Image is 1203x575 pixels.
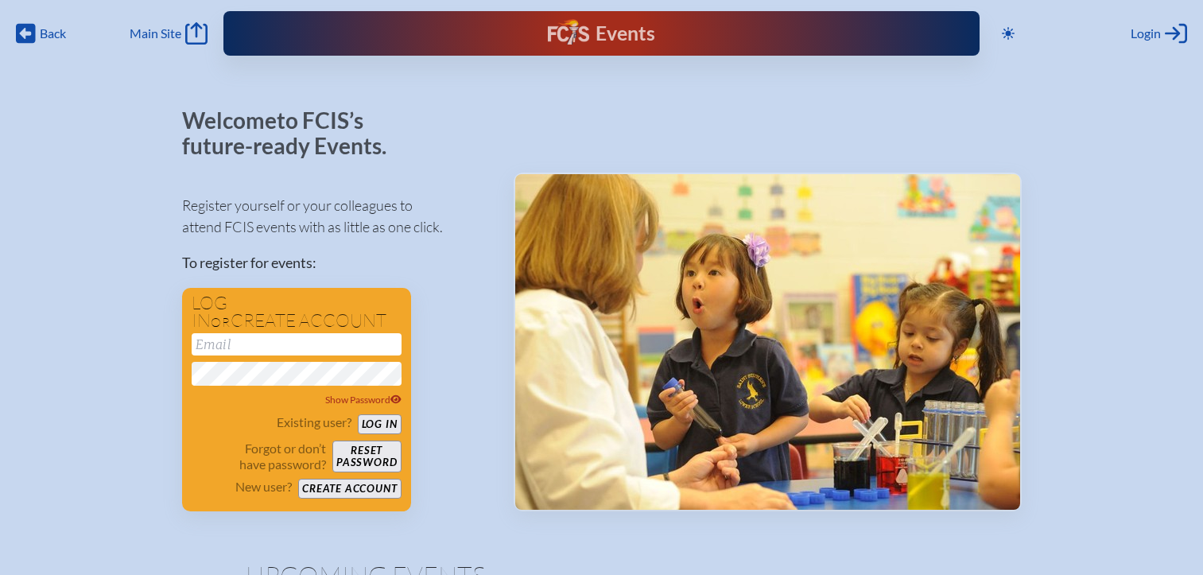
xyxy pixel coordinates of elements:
[130,22,208,45] a: Main Site
[192,294,402,330] h1: Log in create account
[325,394,402,406] span: Show Password
[130,25,181,41] span: Main Site
[182,252,488,274] p: To register for events:
[438,19,765,48] div: FCIS Events — Future ready
[298,479,401,499] button: Create account
[1131,25,1161,41] span: Login
[235,479,292,495] p: New user?
[211,314,231,330] span: or
[40,25,66,41] span: Back
[182,195,488,238] p: Register yourself or your colleagues to attend FCIS events with as little as one click.
[277,414,351,430] p: Existing user?
[182,108,405,158] p: Welcome to FCIS’s future-ready Events.
[332,441,401,472] button: Resetpassword
[515,174,1020,510] img: Events
[358,414,402,434] button: Log in
[192,333,402,355] input: Email
[192,441,327,472] p: Forgot or don’t have password?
